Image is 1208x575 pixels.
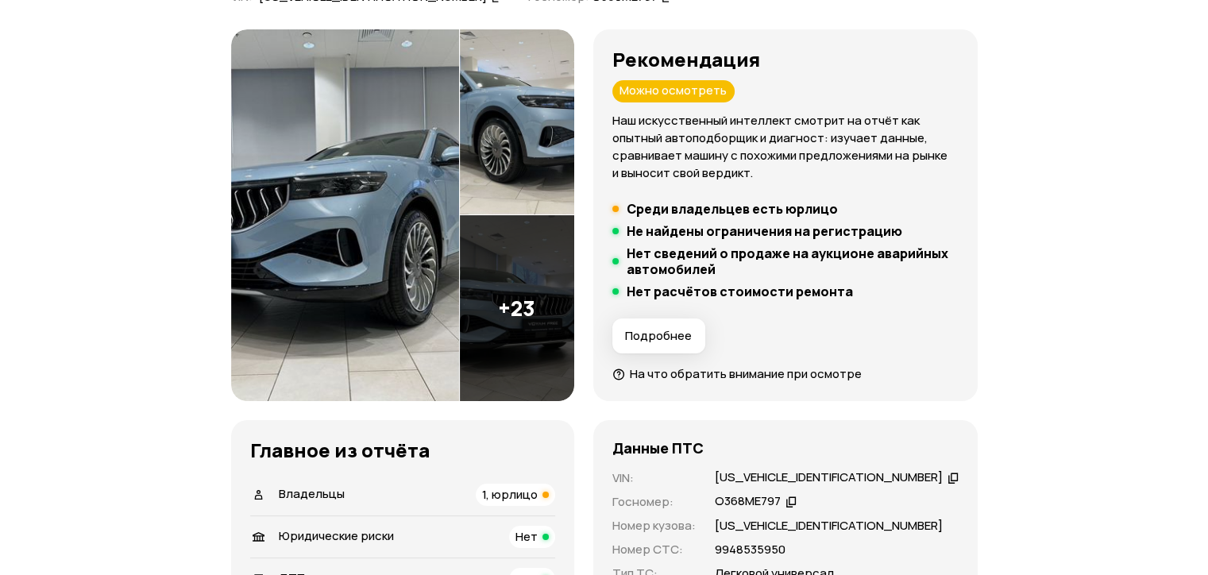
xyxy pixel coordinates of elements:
h3: Главное из отчёта [250,439,555,461]
h5: Среди владельцев есть юрлицо [627,201,838,217]
h5: Не найдены ограничения на регистрацию [627,223,902,239]
p: [US_VEHICLE_IDENTIFICATION_NUMBER] [715,517,943,534]
p: VIN : [612,469,696,487]
a: На что обратить внимание при осмотре [612,365,862,382]
span: Юридические риски [279,527,394,544]
span: Владельцы [279,485,345,502]
span: На что обратить внимание при осмотре [630,365,862,382]
h4: Данные ПТС [612,439,704,457]
div: [US_VEHICLE_IDENTIFICATION_NUMBER] [715,469,943,486]
p: Номер СТС : [612,541,696,558]
div: О368МЕ797 [715,493,781,510]
span: 1, юрлицо [482,486,538,503]
span: Нет [515,528,538,545]
button: Подробнее [612,318,705,353]
p: Номер кузова : [612,517,696,534]
h3: Рекомендация [612,48,959,71]
div: Можно осмотреть [612,80,735,102]
span: Подробнее [625,328,692,344]
h5: Нет расчётов стоимости ремонта [627,284,853,299]
h5: Нет сведений о продаже на аукционе аварийных автомобилей [627,245,959,277]
p: 9948535950 [715,541,785,558]
p: Госномер : [612,493,696,511]
p: Наш искусственный интеллект смотрит на отчёт как опытный автоподборщик и диагност: изучает данные... [612,112,959,182]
